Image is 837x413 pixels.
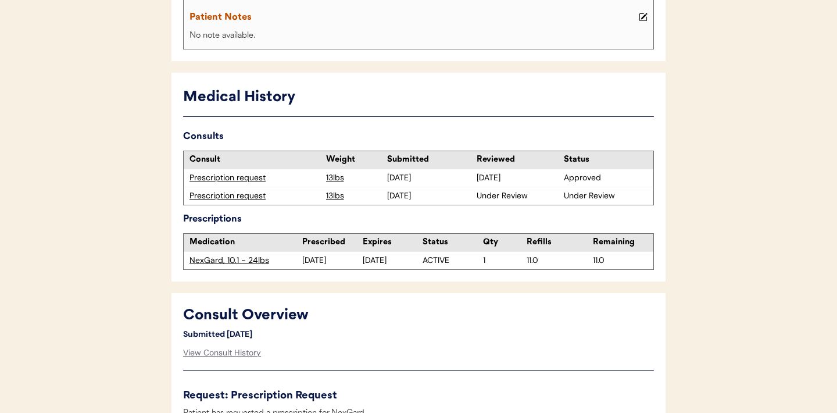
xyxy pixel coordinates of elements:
[302,237,363,248] div: Prescribed
[189,190,320,202] div: Prescription request
[187,29,650,44] div: No note available.
[326,190,384,202] div: 13lbs
[564,154,648,166] div: Status
[189,237,302,248] div: Medication
[183,211,654,227] div: Prescriptions
[189,172,320,184] div: Prescription request
[183,388,654,404] div: Request: Prescription Request
[189,9,636,26] div: Patient Notes
[564,190,648,202] div: Under Review
[302,255,363,266] div: [DATE]
[183,327,270,341] div: Submitted [DATE]
[423,255,483,266] div: ACTIVE
[363,255,423,266] div: [DATE]
[423,237,483,248] div: Status
[564,172,648,184] div: Approved
[527,237,587,248] div: Refills
[387,172,471,184] div: [DATE]
[593,255,653,266] div: 11.0
[183,87,654,109] div: Medical History
[189,255,302,266] div: NexGard, 10.1 - 24lbs
[387,154,471,166] div: Submitted
[183,305,526,327] div: Consult Overview
[326,154,384,166] div: Weight
[483,255,527,266] div: 1
[326,172,384,184] div: 13lbs
[363,237,423,248] div: Expires
[387,190,471,202] div: [DATE]
[477,154,561,166] div: Reviewed
[477,172,561,184] div: [DATE]
[527,255,587,266] div: 11.0
[593,237,653,248] div: Remaining
[183,129,654,145] div: Consults
[189,154,320,166] div: Consult
[477,190,561,202] div: Under Review
[183,341,261,365] div: View Consult History
[483,237,527,248] div: Qty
